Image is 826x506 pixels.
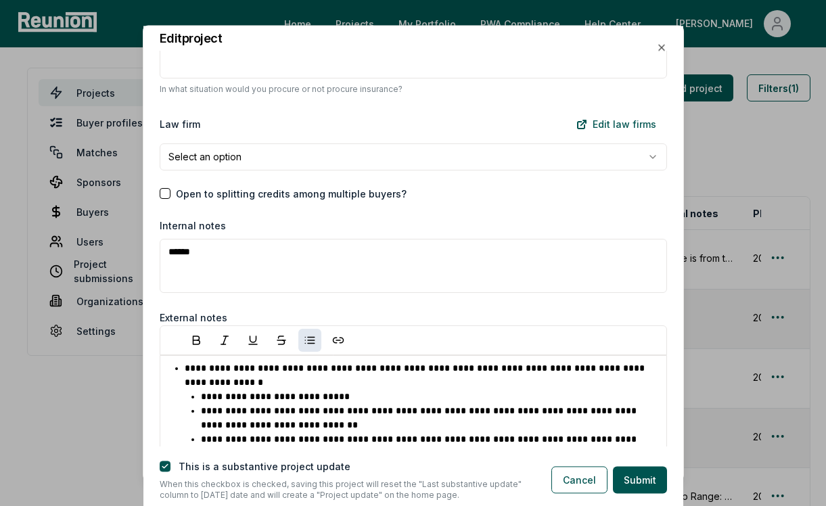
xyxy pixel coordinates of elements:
label: External notes [160,312,227,323]
label: This is a substantive project update [179,461,350,472]
label: Law firm [160,118,200,132]
p: When this checkbox is checked, saving this project will reset the "Last substantive update" colum... [160,479,530,501]
a: Edit law firms [566,111,667,138]
p: In what situation would you procure or not procure insurance? [160,84,667,95]
button: Cancel [551,467,607,494]
button: Submit [613,467,667,494]
h2: Edit project [160,32,223,45]
label: Internal notes [160,220,226,231]
label: Open to splitting credits among multiple buyers? [176,187,407,201]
